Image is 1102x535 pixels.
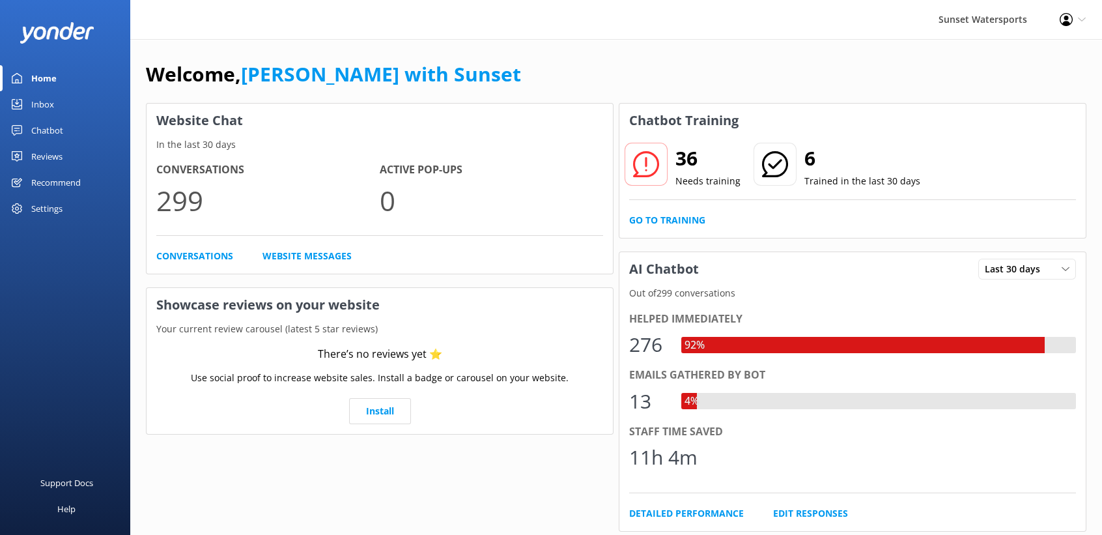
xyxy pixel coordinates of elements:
div: Support Docs [40,470,93,496]
a: Install [349,398,411,424]
div: 11h 4m [629,442,698,473]
div: Recommend [31,169,81,195]
div: Emails gathered by bot [629,367,1076,384]
div: Home [31,65,57,91]
h3: AI Chatbot [619,252,709,286]
p: Out of 299 conversations [619,286,1086,300]
span: Last 30 days [985,262,1048,276]
div: Help [57,496,76,522]
h3: Website Chat [147,104,613,137]
div: 92% [681,337,708,354]
h2: 36 [675,143,741,174]
div: There’s no reviews yet ⭐ [318,346,442,363]
p: 0 [380,179,603,222]
a: Edit Responses [773,506,848,521]
div: 13 [629,386,668,417]
div: 4% [681,393,702,410]
a: Detailed Performance [629,506,744,521]
h3: Chatbot Training [619,104,748,137]
div: 276 [629,329,668,360]
img: yonder-white-logo.png [20,22,94,44]
a: Website Messages [262,249,352,263]
p: Trained in the last 30 days [804,174,920,188]
h4: Active Pop-ups [380,162,603,179]
div: Chatbot [31,117,63,143]
div: Helped immediately [629,311,1076,328]
a: Go to Training [629,213,705,227]
a: Conversations [156,249,233,263]
p: 299 [156,179,380,222]
p: Use social proof to increase website sales. Install a badge or carousel on your website. [191,371,569,385]
h3: Showcase reviews on your website [147,288,613,322]
h4: Conversations [156,162,380,179]
h1: Welcome, [146,59,521,90]
div: Staff time saved [629,424,1076,441]
p: In the last 30 days [147,137,613,152]
p: Needs training [675,174,741,188]
div: Reviews [31,143,63,169]
div: Inbox [31,91,54,117]
a: [PERSON_NAME] with Sunset [241,61,521,87]
h2: 6 [804,143,920,174]
div: Settings [31,195,63,222]
p: Your current review carousel (latest 5 star reviews) [147,322,613,336]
